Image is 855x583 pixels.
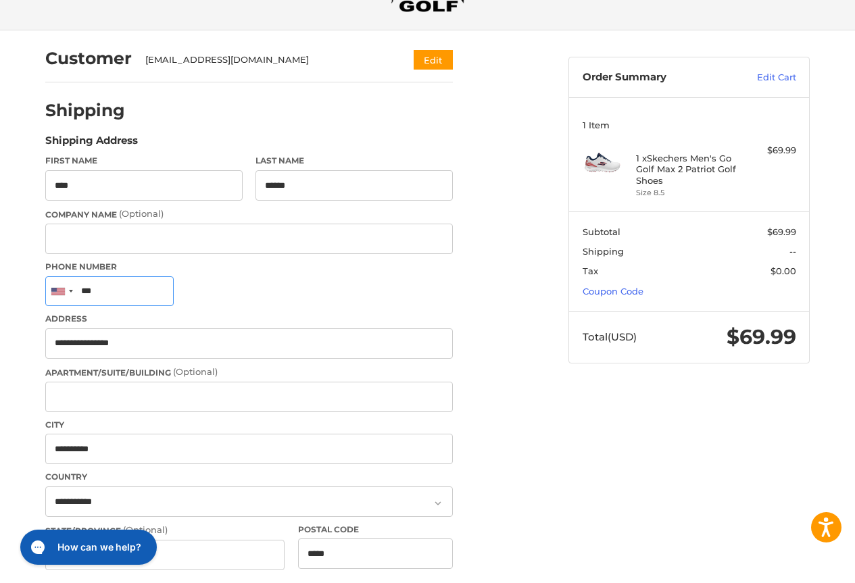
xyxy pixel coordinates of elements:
[583,226,620,237] span: Subtotal
[45,261,453,273] label: Phone Number
[45,133,138,155] legend: Shipping Address
[583,120,796,130] h3: 1 Item
[45,100,125,121] h2: Shipping
[767,226,796,237] span: $69.99
[728,71,796,84] a: Edit Cart
[123,524,168,535] small: (Optional)
[14,525,161,569] iframe: Gorgias live chat messenger
[46,277,77,306] div: United States: +1
[583,330,637,343] span: Total (USD)
[255,155,453,167] label: Last Name
[743,144,796,157] div: $69.99
[789,246,796,257] span: --
[583,246,624,257] span: Shipping
[45,419,453,431] label: City
[743,547,855,583] iframe: Google Customer Reviews
[298,524,454,536] label: Postal Code
[583,286,643,297] a: Coupon Code
[119,208,164,219] small: (Optional)
[583,71,728,84] h3: Order Summary
[45,313,453,325] label: Address
[636,153,739,186] h4: 1 x Skechers Men's Go Golf Max 2 Patriot Golf Shoes
[771,265,796,276] span: $0.00
[727,324,796,349] span: $69.99
[45,207,453,221] label: Company Name
[45,48,132,69] h2: Customer
[45,524,285,537] label: State/Province
[45,155,243,167] label: First Name
[145,53,388,67] div: [EMAIL_ADDRESS][DOMAIN_NAME]
[583,265,598,276] span: Tax
[173,366,218,377] small: (Optional)
[45,365,453,379] label: Apartment/Suite/Building
[45,471,453,483] label: Country
[414,50,453,70] button: Edit
[636,187,739,199] li: Size 8.5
